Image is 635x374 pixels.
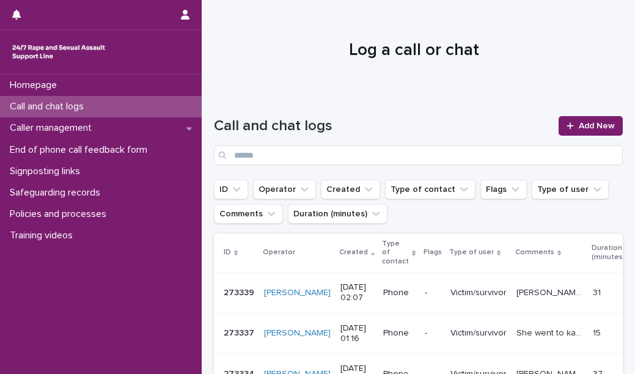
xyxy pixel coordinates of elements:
[5,122,101,134] p: Caller management
[214,40,614,61] h1: Log a call or chat
[224,326,257,339] p: 273337
[5,79,67,91] p: Homepage
[425,328,441,339] p: -
[5,166,90,177] p: Signposting links
[10,40,108,64] img: rhQMoQhaT3yELyF149Cw
[340,282,373,303] p: [DATE] 02:07
[253,180,316,199] button: Operator
[559,116,623,136] a: Add New
[288,204,387,224] button: Duration (minutes)
[579,122,615,130] span: Add New
[593,285,603,298] p: 31
[385,180,475,199] button: Type of contact
[450,288,507,298] p: Victim/survivor
[5,230,83,241] p: Training videos
[224,246,231,259] p: ID
[425,288,441,298] p: -
[592,241,625,264] p: Duration (minutes)
[5,144,157,156] p: End of phone call feedback form
[214,180,248,199] button: ID
[5,101,94,112] p: Call and chat logs
[532,180,609,199] button: Type of user
[214,145,623,165] input: Search
[214,117,551,135] h1: Call and chat logs
[516,326,585,339] p: She went to karaoke with her friends and was introduced to new people on the dance floor, and she...
[263,246,295,259] p: Operator
[593,326,603,339] p: 15
[382,237,409,268] p: Type of contact
[340,323,373,344] p: [DATE] 01:16
[214,204,283,224] button: Comments
[264,328,331,339] a: [PERSON_NAME]
[264,288,331,298] a: [PERSON_NAME]
[480,180,527,199] button: Flags
[339,246,368,259] p: Created
[5,208,116,220] p: Policies and processes
[383,288,414,298] p: Phone
[224,285,257,298] p: 273339
[515,246,554,259] p: Comments
[516,285,585,298] p: Jane has reached out because she is having a difficult time and is finding it difficult to sleep....
[449,246,494,259] p: Type of user
[383,328,414,339] p: Phone
[450,328,507,339] p: Victim/survivor
[5,187,110,199] p: Safeguarding records
[321,180,380,199] button: Created
[424,246,442,259] p: Flags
